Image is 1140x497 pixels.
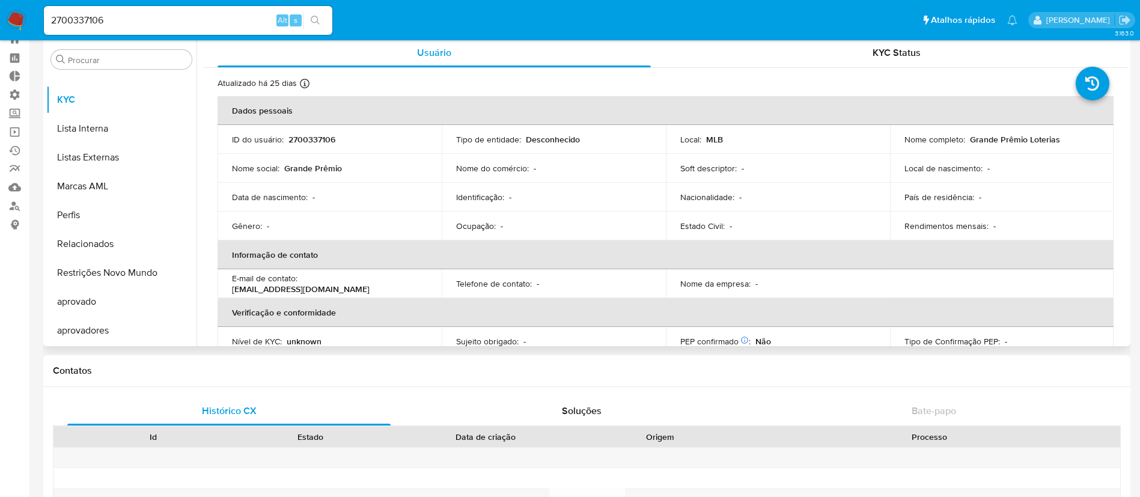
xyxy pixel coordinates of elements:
[1005,336,1007,347] p: -
[232,221,262,231] p: Gênero :
[680,134,701,145] p: Local :
[456,278,532,289] p: Telefone de contato :
[240,431,381,443] div: Estado
[1046,14,1114,26] p: adriano.brito@mercadolivre.com
[904,134,965,145] p: Nome completo :
[904,192,974,203] p: País de residência :
[904,336,1000,347] p: Tipo de Confirmação PEP :
[456,134,521,145] p: Tipo de entidade :
[46,172,197,201] button: Marcas AML
[526,134,580,145] p: Desconhecido
[680,221,725,231] p: Estado Civil :
[218,96,1114,125] th: Dados pessoais
[44,13,332,28] input: Pesquise usuários ou casos...
[303,12,328,29] button: search-icon
[218,298,1114,327] th: Verificação e conformidade
[755,278,758,289] p: -
[1115,28,1134,38] span: 3.163.0
[417,46,451,59] span: Usuário
[46,230,197,258] button: Relacionados
[979,192,981,203] p: -
[562,404,602,418] span: Soluções
[294,14,297,26] span: s
[680,163,737,174] p: Soft descriptor :
[748,431,1112,443] div: Processo
[46,258,197,287] button: Restrições Novo Mundo
[68,55,187,66] input: Procurar
[1118,14,1131,26] a: Sair
[523,336,526,347] p: -
[46,114,197,143] button: Lista Interna
[912,404,956,418] span: Bate-papo
[46,201,197,230] button: Perfis
[680,336,751,347] p: PEP confirmado :
[680,192,734,203] p: Nacionalidade :
[1007,15,1017,25] a: Notificações
[904,163,983,174] p: Local de nascimento :
[232,273,297,284] p: E-mail de contato :
[232,163,279,174] p: Nome social :
[873,46,921,59] span: KYC Status
[232,134,284,145] p: ID do usuário :
[987,163,990,174] p: -
[456,192,504,203] p: Identificação :
[278,14,287,26] span: Alt
[398,431,573,443] div: Data de criação
[218,78,297,89] p: Atualizado há 25 dias
[46,143,197,172] button: Listas Externas
[706,134,723,145] p: MLB
[218,240,1114,269] th: Informação de contato
[509,192,511,203] p: -
[755,336,771,347] p: Não
[288,134,335,145] p: 2700337106
[537,278,539,289] p: -
[53,365,1121,377] h1: Contatos
[267,221,269,231] p: -
[83,431,224,443] div: Id
[993,221,996,231] p: -
[202,404,257,418] span: Histórico CX
[970,134,1060,145] p: Grande Prêmio Loterias
[46,316,197,345] button: aprovadores
[232,336,282,347] p: Nível de KYC :
[742,163,744,174] p: -
[56,55,66,64] button: Procurar
[456,163,529,174] p: Nome do comércio :
[456,336,519,347] p: Sujeito obrigado :
[730,221,732,231] p: -
[501,221,503,231] p: -
[46,85,197,114] button: KYC
[739,192,742,203] p: -
[287,336,322,347] p: unknown
[232,192,308,203] p: Data de nascimento :
[456,221,496,231] p: Ocupação :
[284,163,342,174] p: Grande Prêmio
[590,431,731,443] div: Origem
[232,284,370,294] p: [EMAIL_ADDRESS][DOMAIN_NAME]
[46,287,197,316] button: aprovado
[904,221,989,231] p: Rendimentos mensais :
[534,163,536,174] p: -
[680,278,751,289] p: Nome da empresa :
[312,192,315,203] p: -
[931,14,995,26] span: Atalhos rápidos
